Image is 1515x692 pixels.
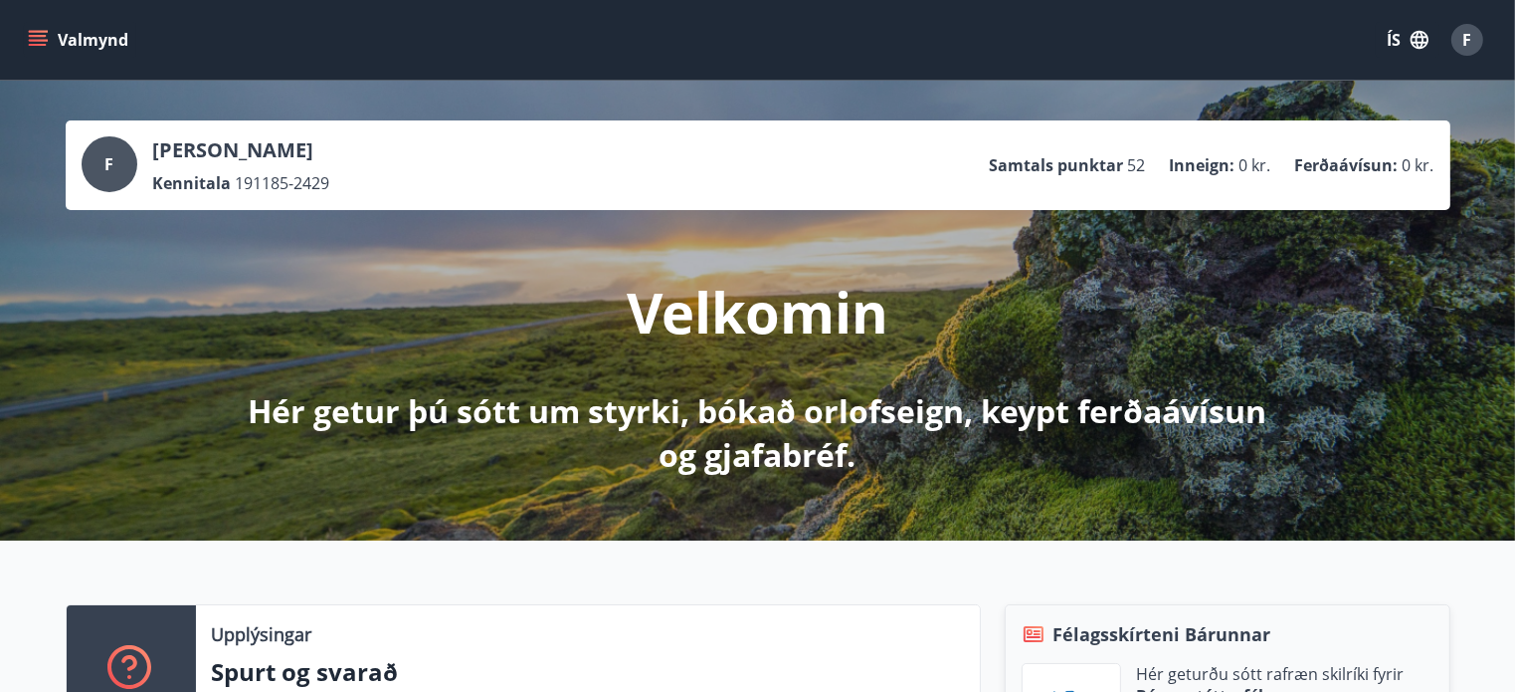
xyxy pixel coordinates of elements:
[212,655,964,689] p: Spurt og svarað
[1403,154,1434,176] span: 0 kr.
[104,153,113,175] span: F
[1137,663,1405,685] p: Hér geturðu sótt rafræn skilríki fyrir
[236,172,330,194] span: 191185-2429
[627,274,888,349] p: Velkomin
[233,389,1283,477] p: Hér getur þú sótt um styrki, bókað orlofseign, keypt ferðaávísun og gjafabréf.
[1443,16,1491,64] button: F
[1463,29,1472,51] span: F
[153,172,232,194] p: Kennitala
[24,22,136,58] button: menu
[1295,154,1399,176] p: Ferðaávísun :
[153,136,330,164] p: [PERSON_NAME]
[1376,22,1439,58] button: ÍS
[1170,154,1235,176] p: Inneign :
[1128,154,1146,176] span: 52
[990,154,1124,176] p: Samtals punktar
[1053,621,1271,647] span: Félagsskírteni Bárunnar
[1239,154,1271,176] span: 0 kr.
[212,621,312,647] p: Upplýsingar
